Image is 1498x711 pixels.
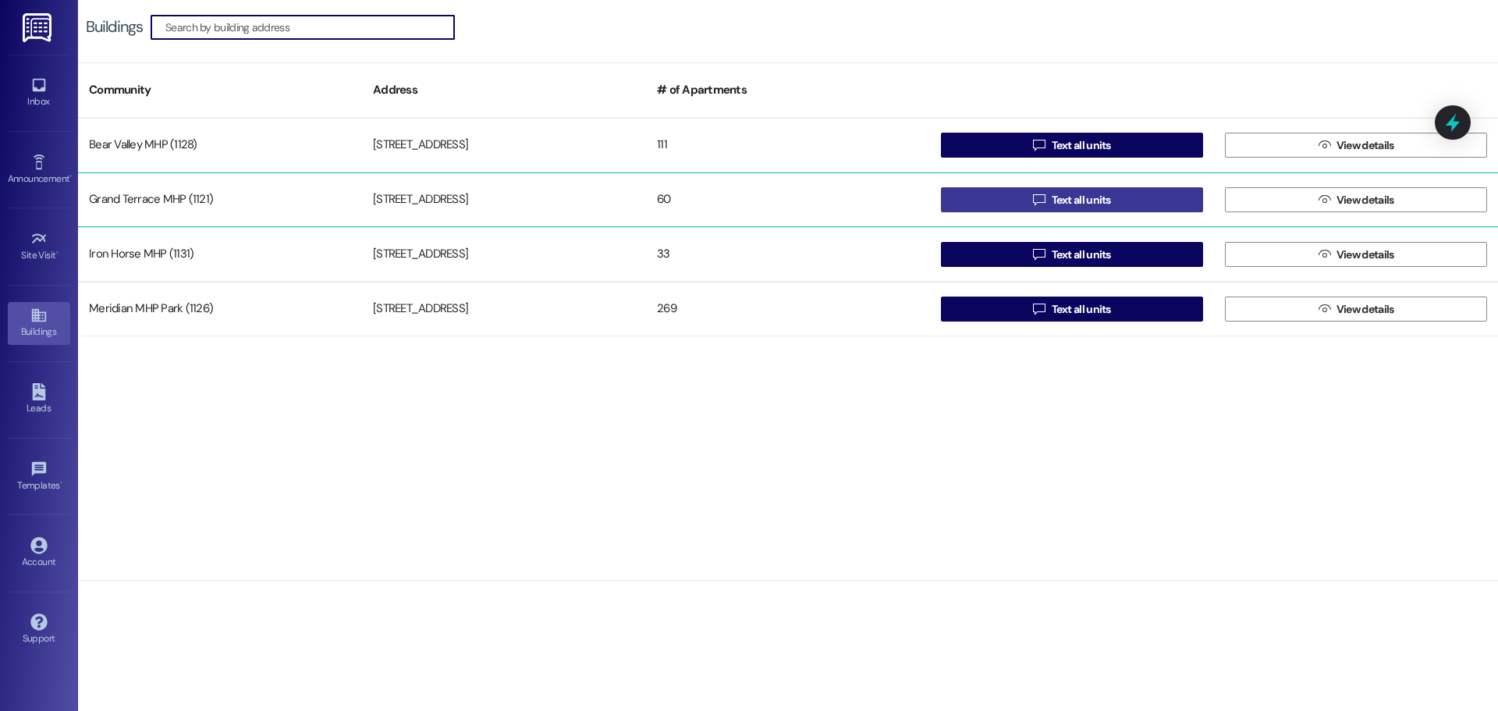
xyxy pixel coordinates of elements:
[1319,248,1330,261] i: 
[1225,133,1487,158] button: View details
[362,130,646,161] div: [STREET_ADDRESS]
[1319,194,1330,206] i: 
[60,478,62,489] span: •
[8,532,70,574] a: Account
[78,130,362,161] div: Bear Valley MHP (1128)
[8,379,70,421] a: Leads
[1319,139,1330,151] i: 
[646,184,930,215] div: 60
[8,72,70,114] a: Inbox
[941,297,1203,322] button: Text all units
[1033,139,1045,151] i: 
[362,71,646,109] div: Address
[941,133,1203,158] button: Text all units
[1052,247,1111,263] span: Text all units
[69,171,72,182] span: •
[646,239,930,270] div: 33
[8,302,70,344] a: Buildings
[86,19,143,35] div: Buildings
[646,71,930,109] div: # of Apartments
[78,293,362,325] div: Meridian MHP Park (1126)
[1336,301,1394,318] span: View details
[1319,303,1330,315] i: 
[78,71,362,109] div: Community
[646,130,930,161] div: 111
[1336,247,1394,263] span: View details
[941,242,1203,267] button: Text all units
[23,13,55,42] img: ResiDesk Logo
[1052,137,1111,154] span: Text all units
[362,293,646,325] div: [STREET_ADDRESS]
[1052,301,1111,318] span: Text all units
[646,293,930,325] div: 269
[1033,194,1045,206] i: 
[941,187,1203,212] button: Text all units
[1336,137,1394,154] span: View details
[8,456,70,498] a: Templates •
[78,239,362,270] div: Iron Horse MHP (1131)
[362,184,646,215] div: [STREET_ADDRESS]
[56,247,59,258] span: •
[78,184,362,215] div: Grand Terrace MHP (1121)
[1225,187,1487,212] button: View details
[1052,192,1111,208] span: Text all units
[1225,242,1487,267] button: View details
[1033,248,1045,261] i: 
[165,16,454,38] input: Search by building address
[8,226,70,268] a: Site Visit •
[362,239,646,270] div: [STREET_ADDRESS]
[1336,192,1394,208] span: View details
[1033,303,1045,315] i: 
[8,609,70,651] a: Support
[1225,297,1487,322] button: View details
